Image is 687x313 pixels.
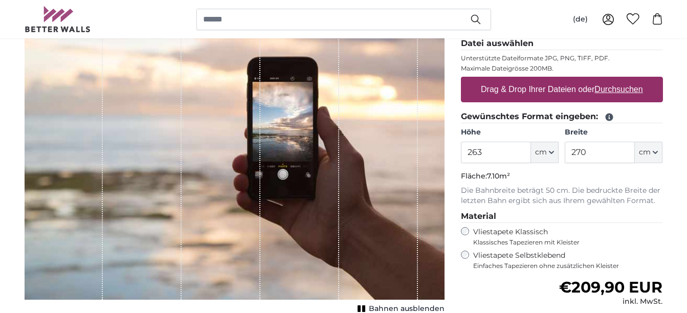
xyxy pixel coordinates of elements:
p: Die Bahnbreite beträgt 50 cm. Die bedruckte Breite der letzten Bahn ergibt sich aus Ihrem gewählt... [461,186,663,206]
span: cm [639,147,651,158]
span: Einfaches Tapezieren ohne zusätzlichen Kleister [473,262,663,270]
span: 7.10m² [487,171,510,181]
div: inkl. MwSt. [559,297,662,307]
span: cm [535,147,547,158]
span: Klassisches Tapezieren mit Kleister [473,238,654,247]
span: €209,90 EUR [559,278,662,297]
img: Betterwalls [25,6,91,32]
label: Drag & Drop Ihrer Dateien oder [477,79,647,100]
label: Breite [565,127,662,138]
button: cm [531,142,559,163]
p: Unterstützte Dateiformate JPG, PNG, TIFF, PDF. [461,54,663,62]
u: Durchsuchen [594,85,642,94]
button: cm [635,142,662,163]
button: (de) [565,10,596,29]
legend: Datei auswählen [461,37,663,50]
p: Fläche: [461,171,663,182]
legend: Material [461,210,663,223]
p: Maximale Dateigrösse 200MB. [461,64,663,73]
label: Vliestapete Selbstklebend [473,251,663,270]
label: Vliestapete Klassisch [473,227,654,247]
label: Höhe [461,127,559,138]
legend: Gewünschtes Format eingeben: [461,110,663,123]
